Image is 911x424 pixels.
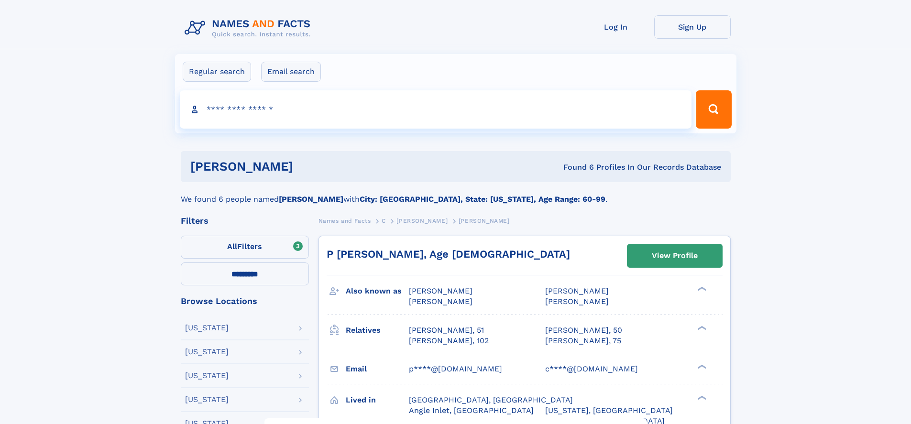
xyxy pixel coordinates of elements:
[578,15,654,39] a: Log In
[279,195,343,204] b: [PERSON_NAME]
[396,217,448,224] span: [PERSON_NAME]
[627,244,722,267] a: View Profile
[409,286,472,295] span: [PERSON_NAME]
[181,236,309,259] label: Filters
[545,286,609,295] span: [PERSON_NAME]
[185,348,229,356] div: [US_STATE]
[409,395,573,404] span: [GEOGRAPHIC_DATA], [GEOGRAPHIC_DATA]
[428,162,721,173] div: Found 6 Profiles In Our Records Database
[695,286,707,292] div: ❯
[545,297,609,306] span: [PERSON_NAME]
[318,215,371,227] a: Names and Facts
[181,297,309,305] div: Browse Locations
[695,394,707,401] div: ❯
[652,245,698,267] div: View Profile
[545,406,673,415] span: [US_STATE], [GEOGRAPHIC_DATA]
[327,248,570,260] a: P [PERSON_NAME], Age [DEMOGRAPHIC_DATA]
[346,361,409,377] h3: Email
[695,363,707,370] div: ❯
[382,215,386,227] a: C
[185,372,229,380] div: [US_STATE]
[185,396,229,403] div: [US_STATE]
[181,217,309,225] div: Filters
[396,215,448,227] a: [PERSON_NAME]
[360,195,605,204] b: City: [GEOGRAPHIC_DATA], State: [US_STATE], Age Range: 60-99
[180,90,692,129] input: search input
[459,217,510,224] span: [PERSON_NAME]
[545,325,622,336] a: [PERSON_NAME], 50
[346,322,409,338] h3: Relatives
[545,336,621,346] a: [PERSON_NAME], 75
[409,406,534,415] span: Angle Inlet, [GEOGRAPHIC_DATA]
[227,242,237,251] span: All
[181,15,318,41] img: Logo Names and Facts
[696,90,731,129] button: Search Button
[181,182,731,205] div: We found 6 people named with .
[695,325,707,331] div: ❯
[183,62,251,82] label: Regular search
[190,161,428,173] h1: [PERSON_NAME]
[654,15,731,39] a: Sign Up
[382,217,386,224] span: C
[346,392,409,408] h3: Lived in
[346,283,409,299] h3: Also known as
[409,325,484,336] a: [PERSON_NAME], 51
[261,62,321,82] label: Email search
[409,336,489,346] a: [PERSON_NAME], 102
[409,297,472,306] span: [PERSON_NAME]
[185,324,229,332] div: [US_STATE]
